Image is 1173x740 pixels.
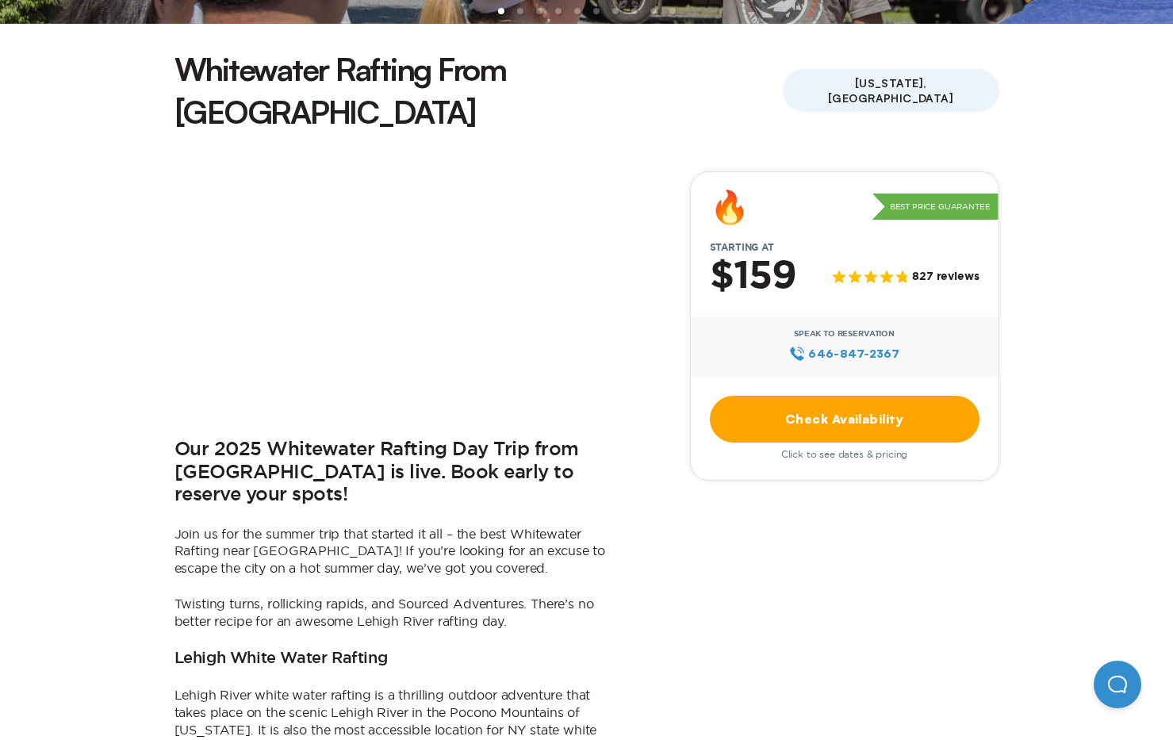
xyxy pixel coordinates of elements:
[794,329,895,339] span: Speak to Reservation
[174,526,619,577] p: Join us for the summer trip that started it all – the best Whitewater Rafting near [GEOGRAPHIC_DA...
[174,48,783,133] h1: Whitewater Rafting From [GEOGRAPHIC_DATA]
[174,650,388,669] h3: Lehigh White Water Rafting
[710,191,749,223] div: 🔥
[498,8,504,14] li: slide item 1
[574,8,581,14] li: slide item 5
[536,8,542,14] li: slide item 3
[174,596,619,630] p: Twisting turns, rollicking rapids, and Sourced Adventures. There’s no better recipe for an awesom...
[593,8,600,14] li: slide item 6
[691,242,793,253] span: Starting at
[710,256,796,297] h2: $159
[650,8,657,14] li: slide item 9
[555,8,562,14] li: slide item 4
[631,8,638,14] li: slide item 8
[669,8,676,14] li: slide item 10
[781,449,908,460] span: Click to see dates & pricing
[808,345,899,362] span: 646‍-847‍-2367
[517,8,523,14] li: slide item 2
[912,270,979,284] span: 827 reviews
[783,69,999,112] span: [US_STATE], [GEOGRAPHIC_DATA]
[710,396,979,443] a: Check Availability
[612,8,619,14] li: slide item 7
[174,439,619,507] h2: Our 2025 Whitewater Rafting Day Trip from [GEOGRAPHIC_DATA] is live. Book early to reserve your s...
[1094,661,1141,708] iframe: Help Scout Beacon - Open
[789,345,899,362] a: 646‍-847‍-2367
[872,194,999,220] p: Best Price Guarantee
